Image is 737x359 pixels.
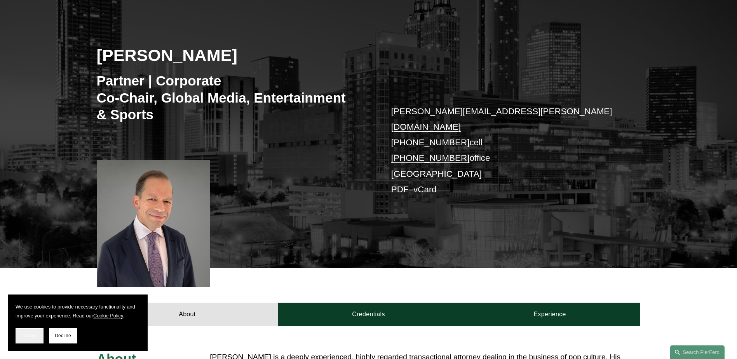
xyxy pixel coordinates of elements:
h2: [PERSON_NAME] [97,45,369,65]
a: Search this site [670,345,725,359]
a: [PHONE_NUMBER] [391,153,470,163]
a: About [97,303,278,326]
a: PDF [391,185,409,194]
span: Accept [22,333,37,338]
section: Cookie banner [8,295,148,351]
a: [PHONE_NUMBER] [391,138,470,147]
a: Experience [459,303,641,326]
p: cell office [GEOGRAPHIC_DATA] – [391,104,618,198]
a: Cookie Policy [93,313,123,319]
h3: Partner | Corporate Co-Chair, Global Media, Entertainment & Sports [97,72,346,123]
p: We use cookies to provide necessary functionality and improve your experience. Read our . [16,302,140,320]
button: Decline [49,328,77,343]
a: vCard [413,185,437,194]
a: [PERSON_NAME][EMAIL_ADDRESS][PERSON_NAME][DOMAIN_NAME] [391,106,612,132]
a: Credentials [278,303,459,326]
button: Accept [16,328,44,343]
span: Decline [55,333,71,338]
